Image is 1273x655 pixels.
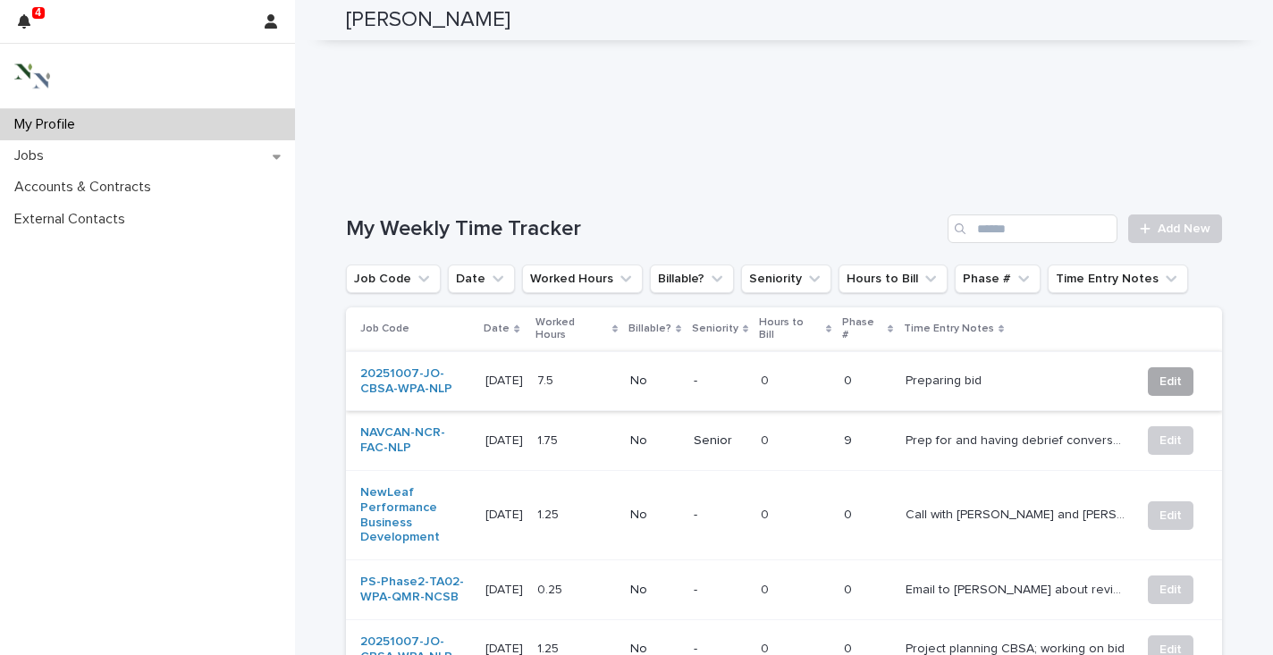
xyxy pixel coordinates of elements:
p: [DATE] [485,579,527,598]
button: Date [448,265,515,293]
span: Edit [1159,581,1182,599]
button: Edit [1148,426,1193,455]
p: Jobs [7,147,58,164]
p: 4 [35,6,41,19]
button: Billable? [650,265,734,293]
a: NAVCAN-NCR-FAC-NLP [360,425,471,456]
p: Seniority [692,319,738,339]
p: 9 [844,433,891,449]
div: 4 [18,11,41,43]
p: 0 [761,430,772,449]
p: Billable? [628,319,671,339]
p: Accounts & Contracts [7,179,165,196]
p: [DATE] [485,370,527,389]
p: Worked Hours [535,313,607,346]
p: 0 [761,370,772,389]
span: Add New [1158,223,1210,235]
p: - [694,508,746,523]
button: Seniority [741,265,831,293]
p: Job Code [360,319,409,339]
p: No [630,433,679,449]
a: Add New [1128,214,1222,243]
h2: [PERSON_NAME] [346,7,510,33]
a: PS-Phase2-TA02-WPA-QMR-NCSB [360,575,471,605]
p: Phase # [842,313,883,346]
p: 0 [844,508,891,523]
span: Edit [1159,432,1182,449]
p: Time Entry Notes [904,319,994,339]
span: Edit [1159,507,1182,525]
button: Phase # [955,265,1041,293]
p: No [630,374,679,389]
input: Search [948,214,1117,243]
p: External Contacts [7,211,139,228]
p: 7.5 [537,370,557,389]
p: 0 [844,374,891,389]
p: Hours to Bill [759,313,821,346]
tr: NewLeaf Performance Business Development [DATE][DATE] 1.251.25 No-00 0Call with [PERSON_NAME] and... [346,470,1222,559]
button: Edit [1148,575,1193,604]
p: 0 [761,504,772,523]
p: [DATE] [485,504,527,523]
p: 0.25 [537,579,566,598]
button: Time Entry Notes [1048,265,1188,293]
button: Hours to Bill [839,265,948,293]
p: 1.75 [537,430,561,449]
button: Edit [1148,501,1193,530]
p: [DATE] [485,430,527,449]
button: Job Code [346,265,441,293]
p: Date [484,319,510,339]
p: No [630,508,679,523]
p: 0 [844,583,891,598]
p: My Profile [7,116,89,133]
p: Call with Tavis and Jean re: potential facilitated conversation mandate; follow up with Vi [906,504,1130,523]
button: Worked Hours [522,265,643,293]
p: Email to [PERSON_NAME] about revising the [PERSON_NAME] [906,579,1130,598]
img: 3bAFpBnQQY6ys9Fa9hsD [14,58,50,94]
p: Prep for and having debrief conversation with Tavis, Isabel and Emily [906,430,1130,449]
p: - [694,583,746,598]
h1: My Weekly Time Tracker [346,216,940,242]
p: 1.25 [537,504,562,523]
a: NewLeaf Performance Business Development [360,485,471,545]
p: - [694,374,746,389]
p: Preparing bid [906,370,985,389]
tr: PS-Phase2-TA02-WPA-QMR-NCSB [DATE][DATE] 0.250.25 No-00 0Email to [PERSON_NAME] about revising th... [346,560,1222,620]
p: Senior [694,433,746,449]
button: Edit [1148,367,1193,396]
p: No [630,583,679,598]
span: Edit [1159,373,1182,390]
p: 0 [761,579,772,598]
a: 20251007-JO-CBSA-WPA-NLP [360,366,471,397]
tr: 20251007-JO-CBSA-WPA-NLP [DATE][DATE] 7.57.5 No-00 0Preparing bidPreparing bid Edit [346,351,1222,411]
tr: NAVCAN-NCR-FAC-NLP [DATE][DATE] 1.751.75 NoSenior00 9Prep for and having debrief conversation wit... [346,411,1222,471]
